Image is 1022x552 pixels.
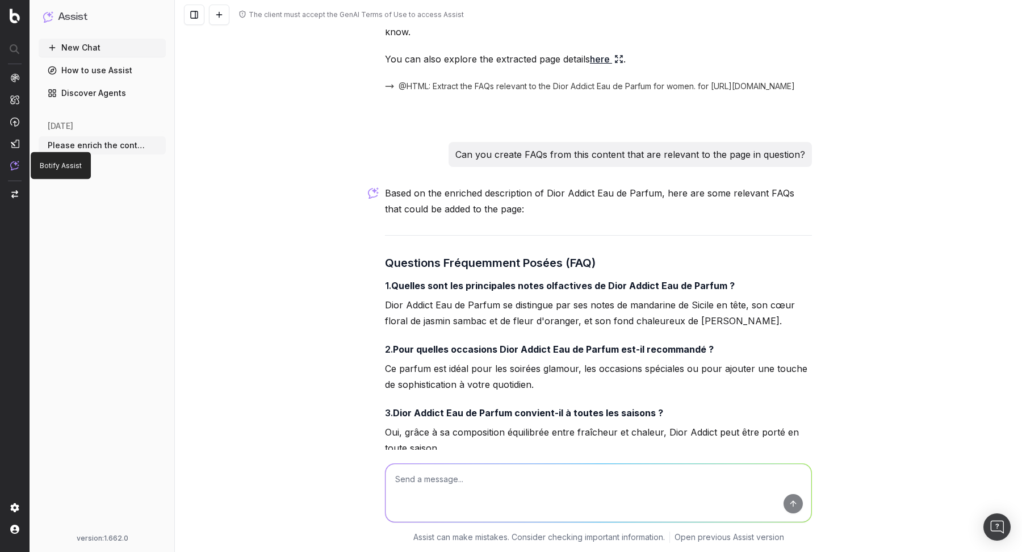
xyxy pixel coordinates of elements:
[385,279,812,292] h4: 1.
[11,190,18,198] img: Switch project
[48,120,73,132] span: [DATE]
[10,503,19,512] img: Setting
[385,342,812,356] h4: 2.
[368,187,379,199] img: Botify assist logo
[385,297,812,329] p: Dior Addict Eau de Parfum se distingue par ses notes de mandarine de Sicile en tête, son cœur flo...
[43,534,161,543] div: version: 1.662.0
[10,525,19,534] img: My account
[249,10,464,19] div: The client must accept the GenAI Terms of Use to access Assist
[10,161,19,170] img: Assist
[393,407,663,419] strong: Dior Addict Eau de Parfum convient-il à toutes les saisons ?
[43,11,53,22] img: Assist
[40,161,82,170] p: Botify Assist
[43,9,161,25] button: Assist
[10,73,19,82] img: Analytics
[413,532,665,543] p: Assist can make mistakes. Consider checking important information.
[590,51,623,67] a: here
[48,140,148,151] span: Please enrich the content of this page b
[385,254,812,272] h3: Questions Fréquemment Posées (FAQ)
[983,513,1011,541] div: Open Intercom Messenger
[10,139,19,148] img: Studio
[399,81,795,92] span: @HTML: Extract the FAQs relevant to the Dior Addict Eau de Parfum for women. for [URL][DOMAIN_NAME]
[391,280,735,291] strong: Quelles sont les principales notes olfactives de Dior Addict Eau de Parfum ?
[385,81,809,92] button: @HTML: Extract the FAQs relevant to the Dior Addict Eau de Parfum for women. for [URL][DOMAIN_NAME]
[39,136,166,154] button: Please enrich the content of this page b
[393,344,714,355] strong: Pour quelles occasions Dior Addict Eau de Parfum est-il recommandé ?
[385,406,812,420] h4: 3.
[385,51,812,67] p: You can also explore the extracted page details .
[385,361,812,392] p: Ce parfum est idéal pour les soirées glamour, les occasions spéciales ou pour ajouter une touche ...
[675,532,784,543] a: Open previous Assist version
[39,84,166,102] a: Discover Agents
[10,117,19,127] img: Activation
[385,185,812,217] p: Based on the enriched description of Dior Addict Eau de Parfum, here are some relevant FAQs that ...
[10,95,19,104] img: Intelligence
[455,147,805,162] p: Can you create FAQs from this content that are relevant to the page in question?
[39,39,166,57] button: New Chat
[39,61,166,80] a: How to use Assist
[385,424,812,456] p: Oui, grâce à sa composition équilibrée entre fraîcheur et chaleur, Dior Addict peut être porté en...
[10,9,20,23] img: Botify logo
[58,9,87,25] h1: Assist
